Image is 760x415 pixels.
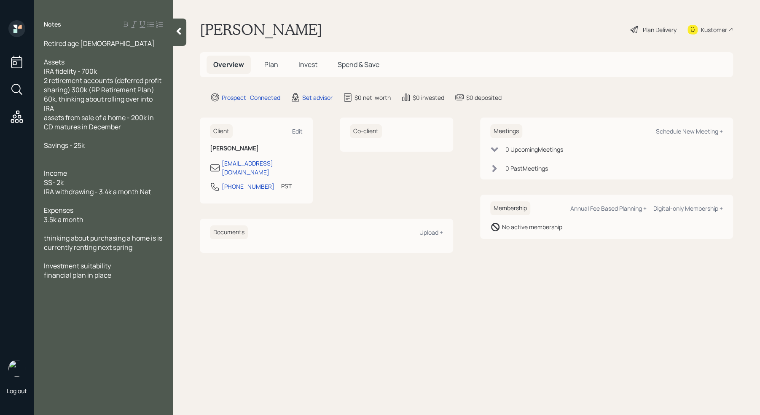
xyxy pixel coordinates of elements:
span: Overview [213,60,244,69]
div: $0 deposited [466,93,502,102]
span: thinking about purchasing a home is is currently renting next spring [44,233,164,252]
span: Plan [264,60,278,69]
div: $0 net-worth [354,93,391,102]
h6: Client [210,124,233,138]
span: Invest [298,60,317,69]
div: Edit [292,127,303,135]
div: 0 Upcoming Meeting s [505,145,563,154]
div: [PHONE_NUMBER] [222,182,274,191]
div: No active membership [502,222,562,231]
span: Investment suitability [44,261,111,270]
div: Prospect · Connected [222,93,280,102]
div: PST [281,182,292,190]
span: IRA fidelity - 700k [44,67,97,76]
div: Schedule New Meeting + [656,127,723,135]
span: 2 retirement accounts (deferred profit sharing) 300k (RP Retirement Plan) 60k. thinking about rol... [44,76,163,113]
div: Plan Delivery [643,25,677,34]
h6: Co-client [350,124,382,138]
span: SS- 2k [44,178,64,187]
span: financial plan in place [44,270,111,280]
div: Annual Fee Based Planning + [570,204,647,212]
span: Expenses [44,206,73,215]
div: Log out [7,387,27,395]
span: assets from sale of a home - 200k in CD matures in December [44,113,155,131]
span: Retired age [DEMOGRAPHIC_DATA] [44,39,155,48]
h6: [PERSON_NAME] [210,145,303,152]
div: [EMAIL_ADDRESS][DOMAIN_NAME] [222,159,303,177]
h6: Documents [210,225,248,239]
div: Set advisor [302,93,333,102]
div: $0 invested [413,93,444,102]
label: Notes [44,20,61,29]
h6: Membership [490,201,530,215]
h6: Meetings [490,124,522,138]
div: Kustomer [701,25,727,34]
h1: [PERSON_NAME] [200,20,322,39]
span: 3.5k a month [44,215,83,224]
span: Savings - 25k [44,141,85,150]
span: Assets [44,57,64,67]
div: Upload + [419,228,443,236]
span: Income [44,169,67,178]
div: 0 Past Meeting s [505,164,548,173]
span: IRA withdrawing - 3.4k a month Net [44,187,151,196]
img: retirable_logo.png [8,360,25,377]
span: Spend & Save [338,60,379,69]
div: Digital-only Membership + [653,204,723,212]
